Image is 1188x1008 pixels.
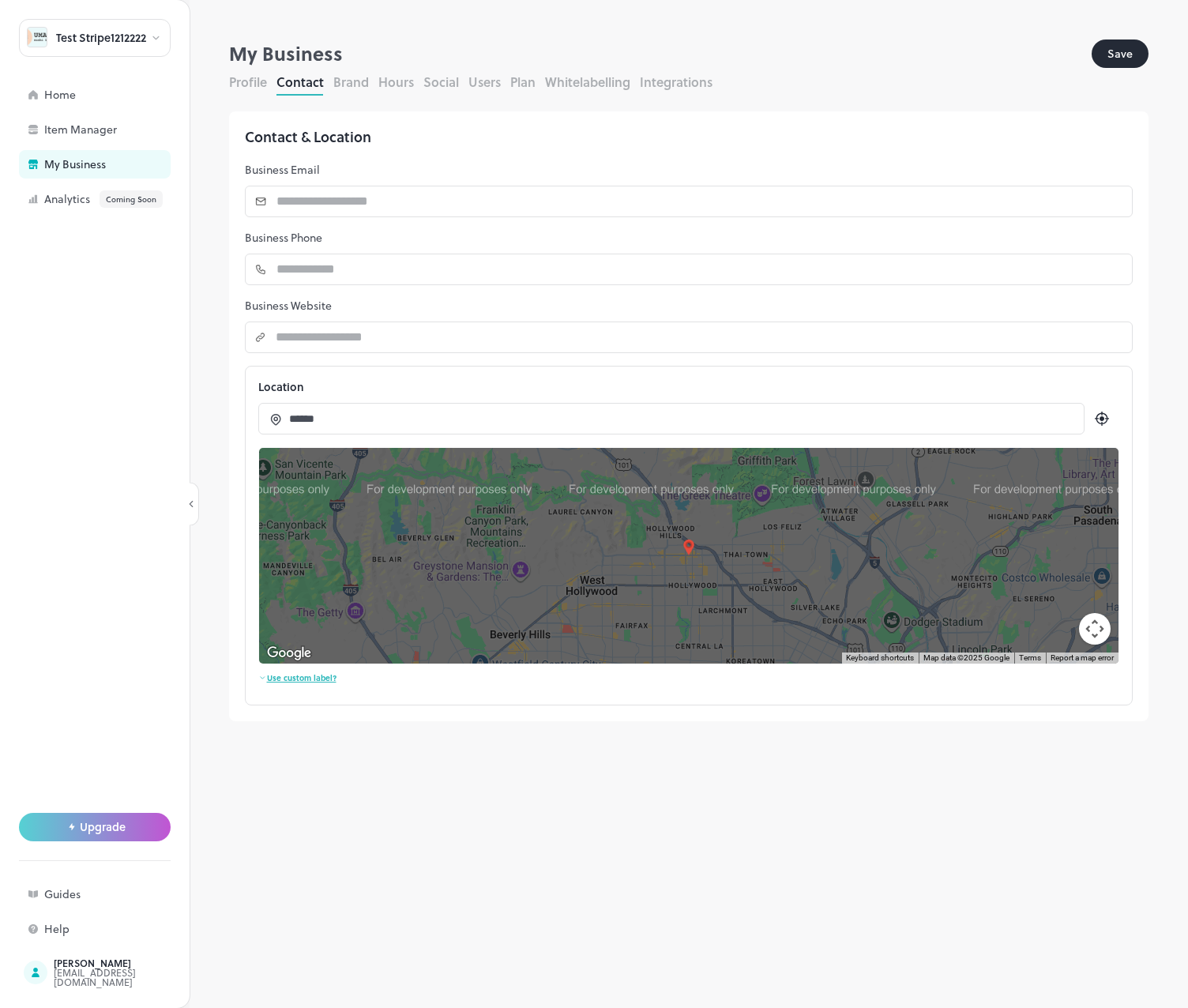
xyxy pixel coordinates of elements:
button: Plan [510,73,536,91]
div: Location [258,379,1119,395]
div: Analytics [44,190,202,208]
button: Users [468,73,501,91]
div: Test Stripe1212222 [56,32,146,43]
p: Business Phone [245,230,1133,246]
div: Help [44,923,202,935]
img: avatar [28,28,47,47]
div: [PERSON_NAME] [54,958,202,968]
div: My Business [229,39,1092,68]
button: Keyboard shortcuts [846,653,914,664]
button: Save [1092,39,1149,68]
div: Contact & Location [245,127,1133,146]
button: Brand [333,73,369,91]
button: Contact [276,73,324,91]
span: Map data ©2025 Google [923,653,1009,662]
a: Report a map error [1051,653,1114,662]
div: My Business [44,159,202,170]
div: Item Manager [44,124,202,135]
span: Upgrade [80,821,126,833]
p: Business Website [245,298,1133,314]
button: Map camera controls [1079,613,1111,645]
div: Use custom label? [258,672,1119,684]
div: Coming Soon [100,190,163,208]
button: Hours [378,73,414,91]
div: Home [44,89,202,100]
div: [EMAIL_ADDRESS][DOMAIN_NAME] [54,968,202,987]
button: Social [423,73,459,91]
button: Profile [229,73,267,91]
a: Open this area in Google Maps (opens a new window) [263,643,315,664]
div: Guides [44,889,202,900]
button: Whitelabelling [545,73,630,91]
img: location [681,540,697,555]
button: Integrations [640,73,712,91]
a: Terms (opens in new tab) [1019,653,1041,662]
img: Google [263,643,315,664]
p: Business Email [245,162,1133,178]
